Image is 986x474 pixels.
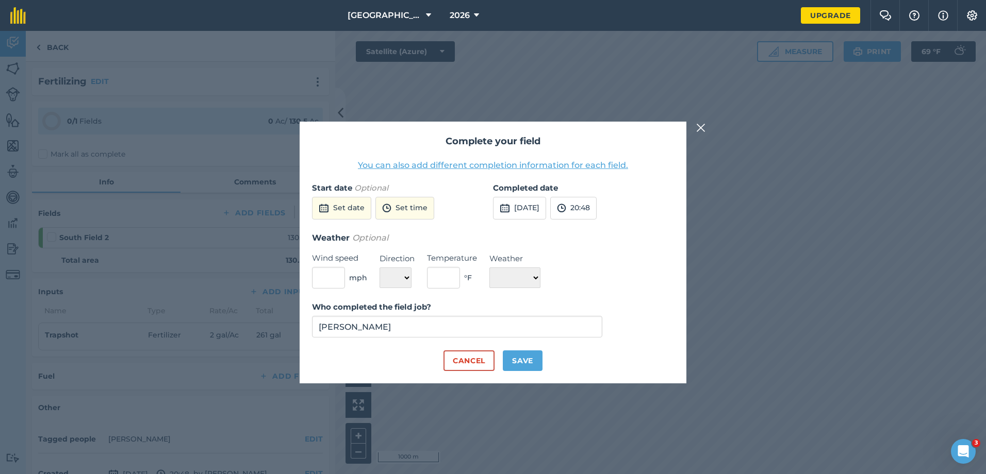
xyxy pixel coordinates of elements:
span: ° F [464,272,472,283]
label: Temperature [427,252,477,264]
span: [GEOGRAPHIC_DATA] [348,9,422,22]
strong: Start date [312,183,352,193]
label: Weather [489,252,540,265]
img: svg+xml;base64,PHN2ZyB4bWxucz0iaHR0cDovL3d3dy53My5vcmcvMjAwMC9zdmciIHdpZHRoPSIyMiIgaGVpZ2h0PSIzMC... [696,122,705,134]
em: Optional [352,233,388,243]
img: fieldmargin Logo [10,7,26,24]
button: [DATE] [493,197,546,219]
button: You can also add different completion information for each field. [358,159,628,172]
button: Save [503,350,543,371]
h2: Complete your field [312,134,674,149]
button: Set date [312,197,371,219]
img: A cog icon [966,10,978,21]
img: svg+xml;base64,PD94bWwgdmVyc2lvbj0iMS4wIiBlbmNvZGluZz0idXRmLTgiPz4KPCEtLSBHZW5lcmF0b3I6IEFkb2JlIE... [557,202,566,214]
strong: Completed date [493,183,558,193]
a: Upgrade [801,7,860,24]
img: Two speech bubbles overlapping with the left bubble in the forefront [879,10,892,21]
em: Optional [354,183,388,193]
span: 3 [972,439,980,447]
iframe: Intercom live chat [951,439,976,464]
img: svg+xml;base64,PD94bWwgdmVyc2lvbj0iMS4wIiBlbmNvZGluZz0idXRmLTgiPz4KPCEtLSBHZW5lcmF0b3I6IEFkb2JlIE... [500,202,510,214]
span: 2026 [450,9,470,22]
button: Cancel [443,350,495,371]
label: Direction [380,252,415,265]
img: svg+xml;base64,PD94bWwgdmVyc2lvbj0iMS4wIiBlbmNvZGluZz0idXRmLTgiPz4KPCEtLSBHZW5lcmF0b3I6IEFkb2JlIE... [319,202,329,214]
img: A question mark icon [908,10,921,21]
strong: Who completed the field job? [312,302,431,312]
img: svg+xml;base64,PHN2ZyB4bWxucz0iaHR0cDovL3d3dy53My5vcmcvMjAwMC9zdmciIHdpZHRoPSIxNyIgaGVpZ2h0PSIxNy... [938,9,948,22]
img: svg+xml;base64,PD94bWwgdmVyc2lvbj0iMS4wIiBlbmNvZGluZz0idXRmLTgiPz4KPCEtLSBHZW5lcmF0b3I6IEFkb2JlIE... [382,202,391,214]
span: mph [349,272,367,283]
label: Wind speed [312,252,367,264]
button: Set time [375,197,434,219]
button: 20:48 [550,197,597,219]
h3: Weather [312,231,674,245]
